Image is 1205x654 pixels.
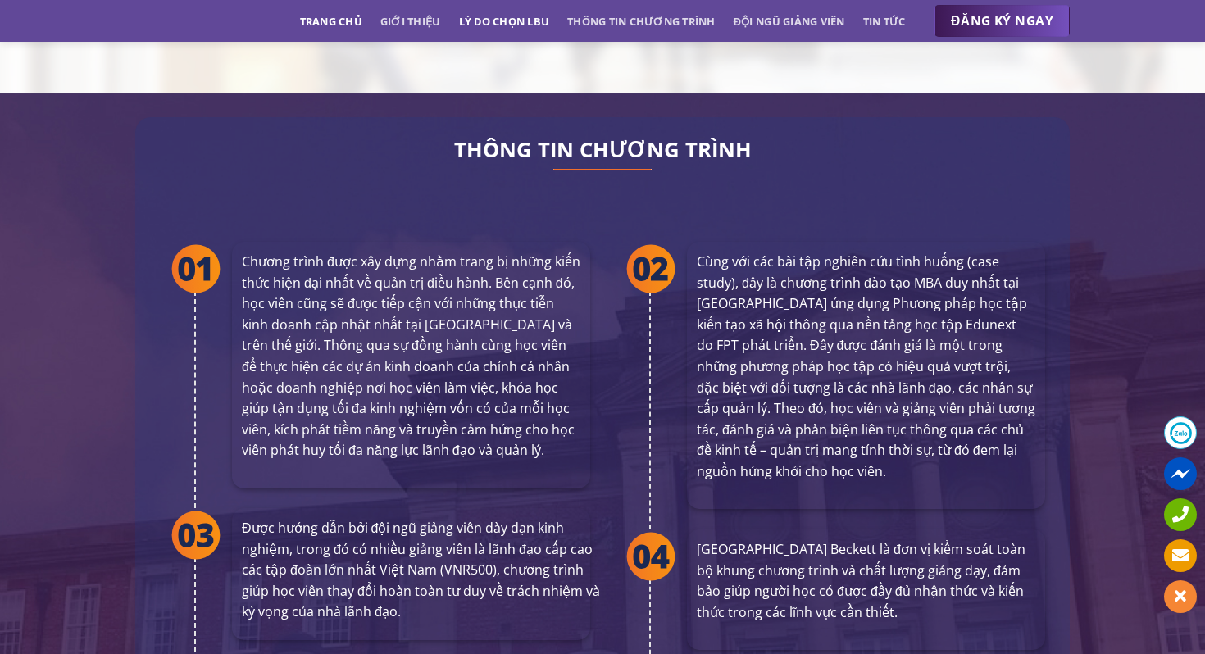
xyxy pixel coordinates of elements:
a: Trang chủ [300,7,362,36]
a: Thông tin chương trình [567,7,716,36]
a: Lý do chọn LBU [459,7,550,36]
a: Giới thiệu [380,7,441,36]
a: Tin tức [863,7,906,36]
p: Chương trình được xây dựng nhằm trang bị những kiến thức hiện đại nhất về quản trị điều hành. Bên... [242,252,580,461]
p: [GEOGRAPHIC_DATA] Beckett là đơn vị kiểm soát toàn bộ khung chương trình và chất lượng giảng dạy,... [697,539,1035,623]
img: line-lbu.jpg [553,169,652,170]
p: Cùng với các bài tập nghiên cứu tình huống (case study), đây là chương trình đào tạo MBA duy nhất... [697,252,1035,483]
a: Đội ngũ giảng viên [734,7,845,36]
p: Được hướng dẫn bởi đội ngũ giảng viên dày dạn kinh nghiệm, trong đó có nhiều giảng viên là lãnh đ... [242,518,600,623]
a: ĐĂNG KÝ NGAY [934,5,1070,38]
h2: THÔNG TIN CHƯƠNG TRÌNH [160,142,1045,158]
span: ĐĂNG KÝ NGAY [951,11,1053,31]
